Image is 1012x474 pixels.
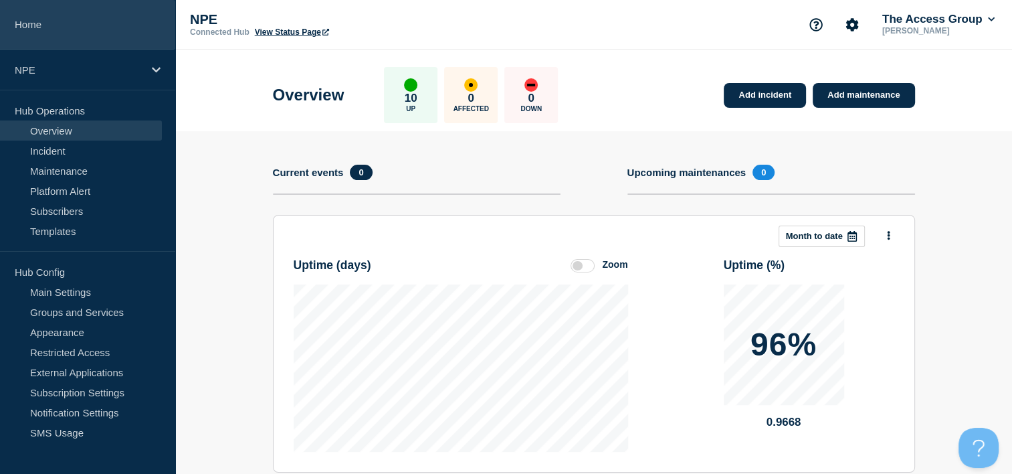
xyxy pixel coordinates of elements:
span: 0 [350,165,372,180]
p: 10 [405,92,417,105]
button: Support [802,11,830,39]
div: affected [464,78,478,92]
span: 0 [752,165,775,180]
h1: Overview [273,86,344,104]
button: Month to date [779,226,865,247]
button: Account settings [838,11,866,39]
a: Add maintenance [813,83,914,108]
p: NPE [190,12,458,27]
button: The Access Group [880,13,997,26]
a: Add incident [724,83,806,108]
h3: Uptime ( days ) [294,258,371,272]
a: View Status Page [255,27,329,37]
h3: Uptime ( % ) [724,258,785,272]
div: up [404,78,417,92]
h4: Upcoming maintenances [627,167,746,178]
p: 0 [528,92,534,105]
p: Month to date [786,231,843,241]
div: Zoom [602,259,627,270]
p: Affected [453,105,489,112]
h4: Current events [273,167,344,178]
p: 0.9668 [724,416,844,429]
p: Up [406,105,415,112]
p: NPE [15,64,143,76]
iframe: Help Scout Beacon - Open [958,428,999,468]
div: down [524,78,538,92]
p: [PERSON_NAME] [880,26,997,35]
p: 96% [750,329,817,361]
p: Connected Hub [190,27,249,37]
p: 0 [468,92,474,105]
p: Down [520,105,542,112]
